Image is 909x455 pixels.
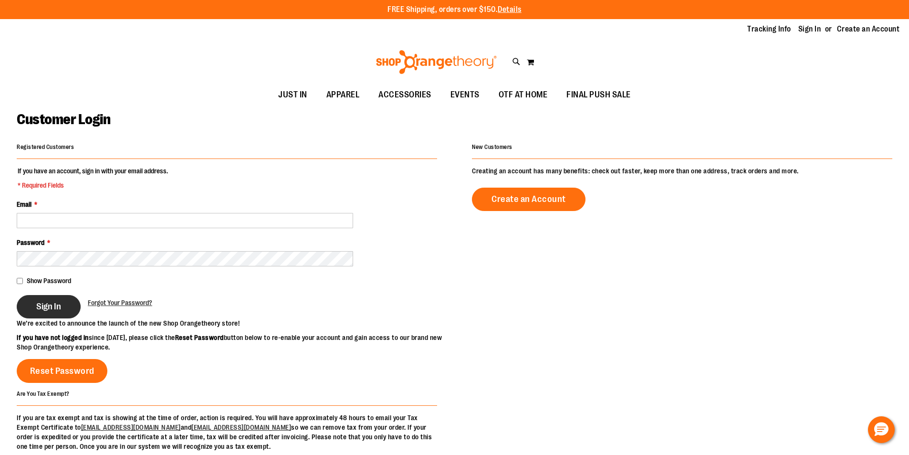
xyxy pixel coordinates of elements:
[17,166,169,190] legend: If you have an account, sign in with your email address.
[27,277,71,285] span: Show Password
[450,84,480,106] span: EVENTS
[369,84,441,106] a: ACCESSORIES
[30,366,94,376] span: Reset Password
[375,50,498,74] img: Shop Orangetheory
[868,416,895,443] button: Hello, have a question? Let’s chat.
[17,318,455,328] p: We’re excited to announce the launch of the new Shop Orangetheory store!
[387,4,522,15] p: FREE Shipping, orders over $150.
[747,24,791,34] a: Tracking Info
[472,144,512,150] strong: New Customers
[17,144,74,150] strong: Registered Customers
[472,166,892,176] p: Creating an account has many benefits: check out faster, keep more than one address, track orders...
[17,413,437,451] p: If you are tax exempt and tax is showing at the time of order, action is required. You will have ...
[499,84,548,106] span: OTF AT HOME
[798,24,821,34] a: Sign In
[837,24,900,34] a: Create an Account
[81,423,181,431] a: [EMAIL_ADDRESS][DOMAIN_NAME]
[269,84,317,106] a: JUST IN
[378,84,431,106] span: ACCESSORIES
[17,201,31,208] span: Email
[88,299,152,307] span: Forgot Your Password?
[17,333,455,352] p: since [DATE], please click the button below to re-enable your account and gain access to our bran...
[566,84,631,106] span: FINAL PUSH SALE
[17,334,89,341] strong: If you have not logged in
[17,111,110,127] span: Customer Login
[489,84,557,106] a: OTF AT HOME
[36,301,61,312] span: Sign In
[491,194,566,204] span: Create an Account
[317,84,369,106] a: APPAREL
[278,84,307,106] span: JUST IN
[17,390,70,397] strong: Are You Tax Exempt?
[498,5,522,14] a: Details
[191,423,291,431] a: [EMAIL_ADDRESS][DOMAIN_NAME]
[175,334,224,341] strong: Reset Password
[326,84,360,106] span: APPAREL
[17,239,44,246] span: Password
[88,298,152,307] a: Forgot Your Password?
[17,295,81,318] button: Sign In
[17,359,107,383] a: Reset Password
[18,180,168,190] span: * Required Fields
[557,84,640,106] a: FINAL PUSH SALE
[441,84,489,106] a: EVENTS
[472,188,585,211] a: Create an Account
